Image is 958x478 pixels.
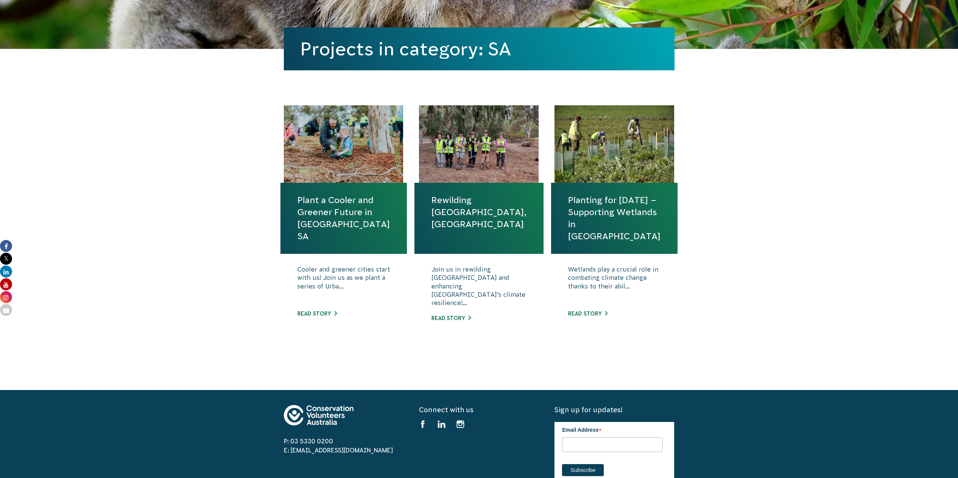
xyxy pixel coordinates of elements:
a: Rewilding [GEOGRAPHIC_DATA], [GEOGRAPHIC_DATA] [431,194,527,231]
p: Cooler and greener cities start with us! Join us as we plant a series of Urba... [297,265,390,303]
a: E: [EMAIL_ADDRESS][DOMAIN_NAME] [284,447,393,454]
p: Join us in rewilding [GEOGRAPHIC_DATA] and enhancing [GEOGRAPHIC_DATA]’s climate resilience!... [431,265,527,307]
h1: Projects in category: SA [300,39,658,59]
a: Plant a Cooler and Greener Future in [GEOGRAPHIC_DATA] SA [297,194,390,243]
a: Read story [568,311,608,317]
p: Wetlands play a crucial role in combating climate change thanks to their abil... [568,265,661,303]
h5: Connect with us [419,405,539,414]
a: Planting for [DATE] – Supporting Wetlands in [GEOGRAPHIC_DATA] [568,194,661,243]
label: Email Address [562,422,663,436]
a: P: 03 5330 0200 [284,438,333,445]
img: logo-footer.svg [284,405,353,425]
a: Read story [297,311,337,317]
a: Read story [431,315,471,321]
input: Subscribe [562,464,604,476]
h5: Sign up for updates! [554,405,674,414]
